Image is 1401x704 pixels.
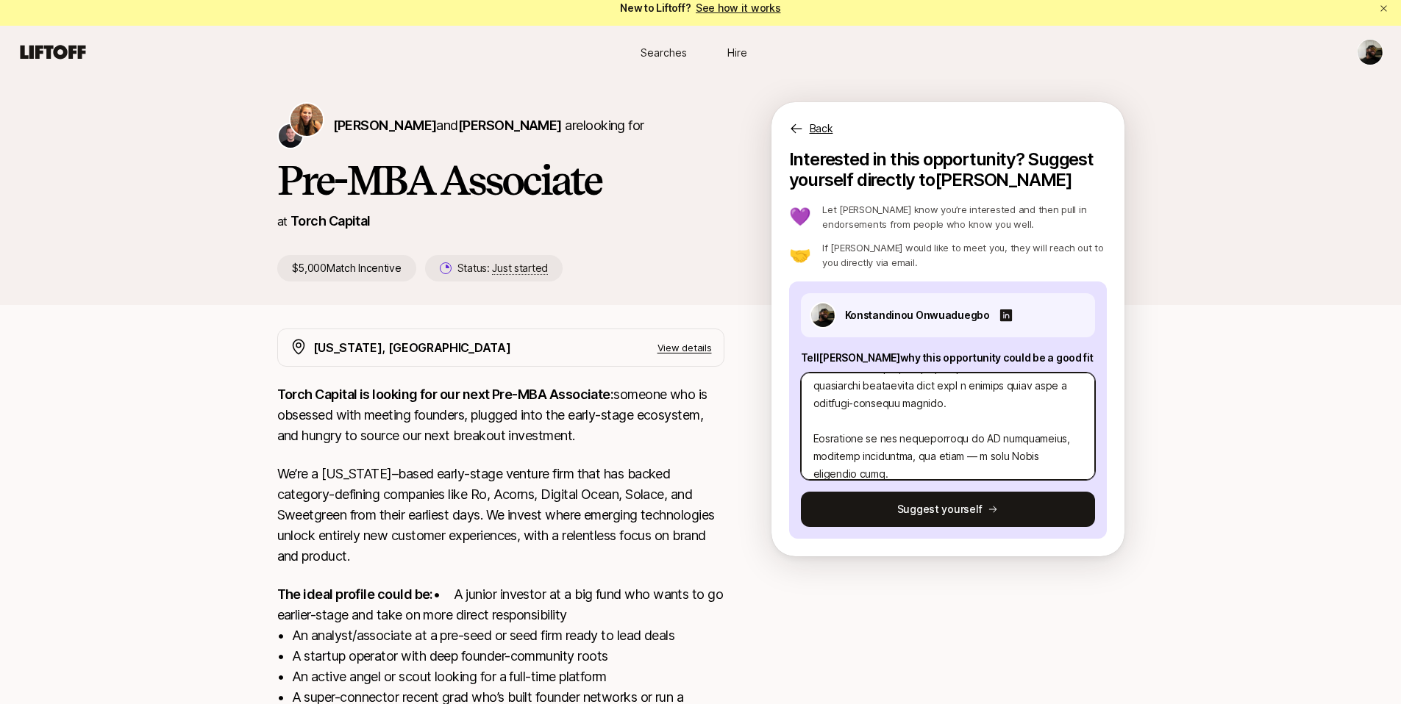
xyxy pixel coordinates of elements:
[811,303,835,327] img: ACg8ocJk3oDA811xxVzuk82iZQoxGCPXaXBs5x1stDSfYFOMcWiCO8jw=s160-c
[801,492,1095,527] button: Suggest yourself
[701,39,774,66] a: Hire
[457,259,548,277] p: Status:
[627,39,701,66] a: Searches
[801,349,1095,367] p: Tell [PERSON_NAME] why this opportunity could be a good fit
[436,118,561,133] span: and
[333,115,644,136] p: are looking for
[845,306,990,324] p: Konstandinou Onwuaduegbo
[279,124,302,148] img: Christopher Harper
[458,118,562,133] span: [PERSON_NAME]
[277,158,724,202] h1: Pre-MBA Associate
[277,586,433,602] strong: The ideal profile could be:
[657,340,712,355] p: View details
[277,255,416,281] p: $5,000 Match Incentive
[641,45,687,60] span: Searches
[1357,39,1383,65] button: Konstandinou Onwuaduegbo
[313,338,511,357] p: [US_STATE], [GEOGRAPHIC_DATA]
[492,262,548,275] span: Just started
[696,1,781,14] a: See how it works
[801,373,1095,480] textarea: Loremips 5: Dolorsitam Consec Adi’el Sedd Eiusmod Tempo: IN-Utlabo Etdolore Magnaa Enimadmin ve q...
[333,118,437,133] span: [PERSON_NAME]
[822,202,1106,231] p: Let [PERSON_NAME] know you’re interested and then pull in endorsements from people who know you w...
[290,213,371,229] a: Torch Capital
[277,212,288,231] p: at
[810,120,833,137] p: Back
[277,464,724,567] p: We’re a [US_STATE]–based early-stage venture firm that has backed category-defining companies lik...
[1358,40,1383,65] img: Konstandinou Onwuaduegbo
[727,45,747,60] span: Hire
[290,104,323,136] img: Katie Reiner
[277,387,614,402] strong: Torch Capital is looking for our next Pre-MBA Associate:
[822,240,1106,270] p: If [PERSON_NAME] would like to meet you, they will reach out to you directly via email.
[277,384,724,446] p: someone who is obsessed with meeting founders, plugged into the early-stage ecosystem, and hungry...
[789,208,811,226] p: 💜
[789,246,811,264] p: 🤝
[789,149,1107,190] p: Interested in this opportunity? Suggest yourself directly to [PERSON_NAME]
